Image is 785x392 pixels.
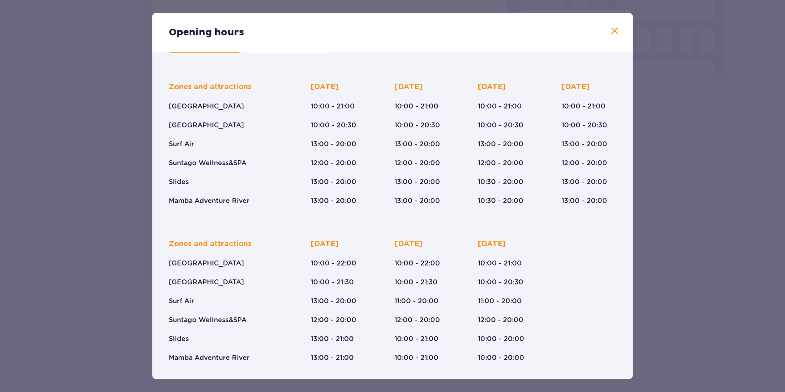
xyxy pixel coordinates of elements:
p: 13:00 - 21:00 [311,353,354,362]
p: [DATE] [311,82,339,92]
p: 13:00 - 20:00 [311,178,356,187]
p: 10:00 - 22:00 [311,259,356,268]
p: 10:00 - 20:30 [395,121,440,130]
p: 10:00 - 21:30 [311,278,354,287]
p: 13:00 - 21:00 [311,334,354,344]
p: Mamba Adventure River [169,196,250,205]
p: [DATE] [395,82,422,92]
p: 11:00 - 20:00 [478,297,522,306]
p: 13:00 - 20:00 [311,196,356,205]
p: [DATE] [562,82,590,92]
p: Suntago Wellness&SPA [169,316,246,325]
p: Slides [169,178,189,187]
p: [GEOGRAPHIC_DATA] [169,278,244,287]
p: 11:00 - 20:00 [395,297,438,306]
p: [GEOGRAPHIC_DATA] [169,259,244,268]
p: 12:00 - 20:00 [478,316,523,325]
p: [DATE] [311,239,339,249]
p: 10:00 - 20:00 [478,353,524,362]
p: 13:00 - 20:00 [395,178,440,187]
p: 10:00 - 21:00 [562,102,606,111]
p: Opening hours [169,26,244,39]
p: 10:00 - 20:30 [478,121,523,130]
p: 13:00 - 20:00 [395,196,440,205]
p: 10:00 - 21:00 [478,259,522,268]
p: 10:00 - 21:00 [311,102,355,111]
p: [DATE] [478,239,506,249]
p: 13:00 - 20:00 [478,140,523,149]
p: Suntago Wellness&SPA [169,159,246,168]
p: 13:00 - 20:00 [562,178,607,187]
p: 12:00 - 20:00 [395,316,440,325]
p: 10:30 - 20:00 [478,196,523,205]
p: Zones and attractions [169,239,252,249]
p: 10:00 - 21:00 [395,353,438,362]
p: 10:00 - 21:00 [395,334,438,344]
p: 10:00 - 20:00 [478,334,524,344]
p: 10:00 - 21:30 [395,278,438,287]
p: 13:00 - 20:00 [395,140,440,149]
p: 12:00 - 20:00 [395,159,440,168]
p: 10:00 - 21:00 [395,102,438,111]
p: [DATE] [478,82,506,92]
p: [GEOGRAPHIC_DATA] [169,102,244,111]
p: 10:00 - 22:00 [395,259,440,268]
p: 13:00 - 20:00 [562,140,607,149]
p: Zones and attractions [169,82,252,92]
p: 10:00 - 20:30 [562,121,607,130]
p: Surf Air [169,297,194,306]
p: 10:00 - 20:30 [311,121,356,130]
p: 10:00 - 21:00 [478,102,522,111]
p: [DATE] [395,239,422,249]
p: 13:00 - 20:00 [311,297,356,306]
p: 13:00 - 20:00 [562,196,607,205]
p: [GEOGRAPHIC_DATA] [169,121,244,130]
p: 12:00 - 20:00 [311,159,356,168]
p: 10:30 - 20:00 [478,178,523,187]
p: 12:00 - 20:00 [562,159,607,168]
p: 12:00 - 20:00 [311,316,356,325]
p: 12:00 - 20:00 [478,159,523,168]
p: 13:00 - 20:00 [311,140,356,149]
p: Slides [169,334,189,344]
p: Surf Air [169,140,194,149]
p: 10:00 - 20:30 [478,278,523,287]
p: Mamba Adventure River [169,353,250,362]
